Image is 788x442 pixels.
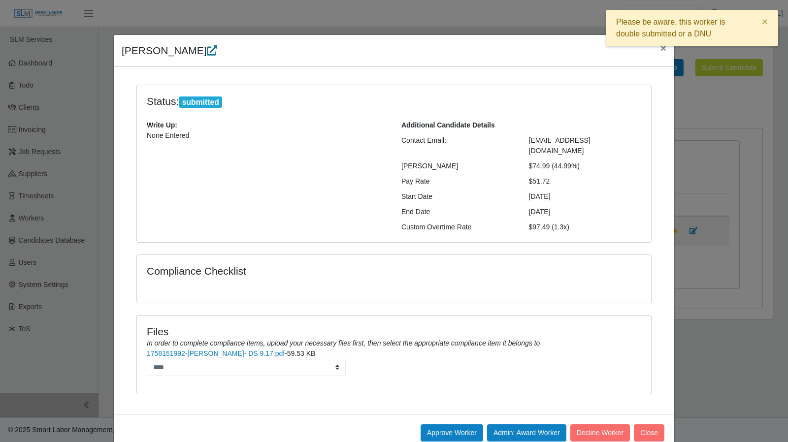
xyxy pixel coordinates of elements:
[179,96,222,108] span: submitted
[529,136,591,155] span: [EMAIL_ADDRESS][DOMAIN_NAME]
[287,349,316,357] span: 59.53 KB
[394,161,522,171] div: [PERSON_NAME]
[529,223,570,231] span: $97.49 (1.3x)
[147,325,641,338] h4: Files
[529,208,551,216] span: [DATE]
[147,265,471,277] h4: Compliance Checklist
[522,176,649,187] div: $51.72
[147,95,514,108] h4: Status:
[401,121,495,129] b: Additional Candidate Details
[606,10,778,46] div: Please be aware, this worker is double submitted or a DNU
[147,339,540,347] i: In order to complete compliance items, upload your necessary files first, then select the appropr...
[522,161,649,171] div: $74.99 (44.99%)
[394,207,522,217] div: End Date
[147,348,641,376] li: -
[394,222,522,232] div: Custom Overtime Rate
[147,349,285,357] a: 1758151992-[PERSON_NAME]- DS 9.17.pdf
[147,121,177,129] b: Write Up:
[394,176,522,187] div: Pay Rate
[394,135,522,156] div: Contact Email:
[122,43,217,59] h4: [PERSON_NAME]
[147,130,387,141] p: None Entered
[394,191,522,202] div: Start Date
[522,191,649,202] div: [DATE]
